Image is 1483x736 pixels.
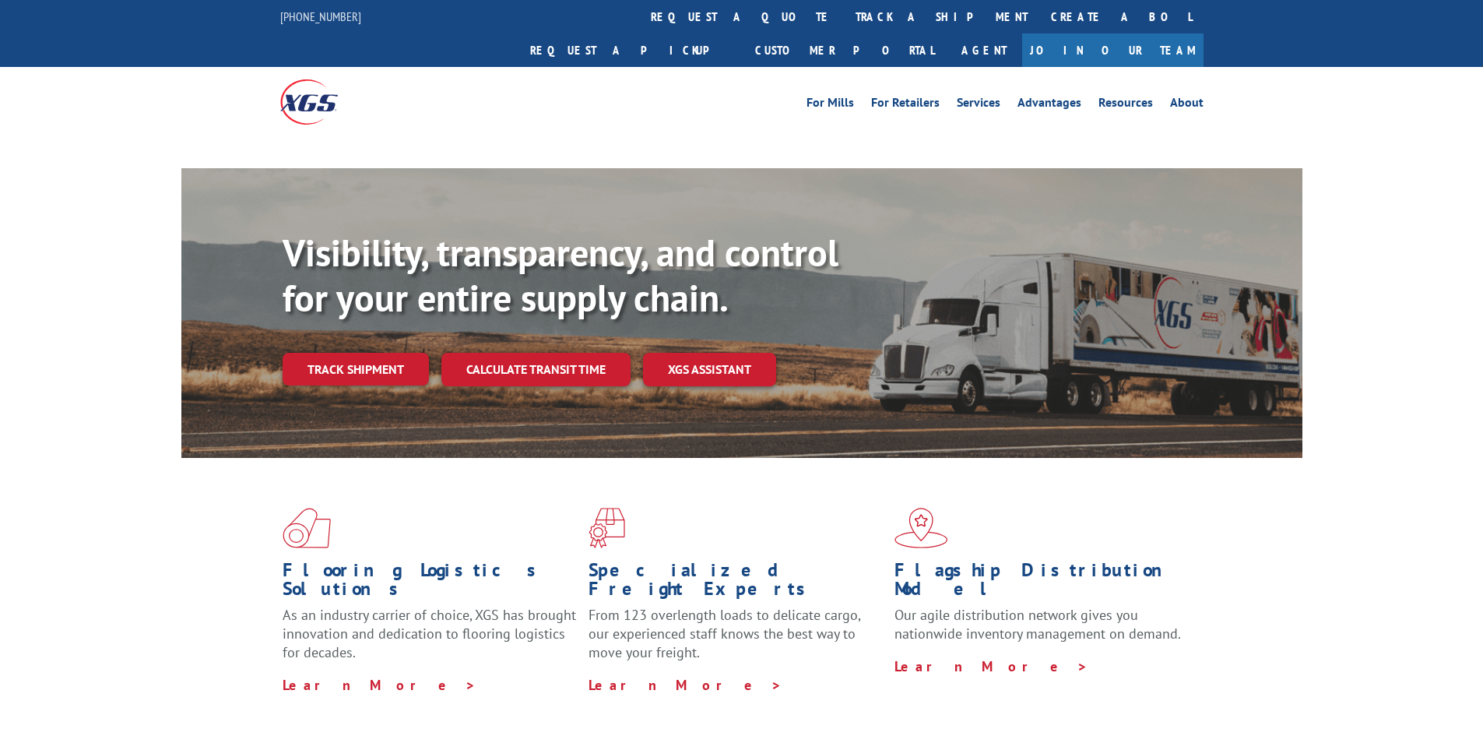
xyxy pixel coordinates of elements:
a: For Retailers [871,97,940,114]
h1: Flagship Distribution Model [894,561,1189,606]
img: xgs-icon-flagship-distribution-model-red [894,508,948,548]
span: As an industry carrier of choice, XGS has brought innovation and dedication to flooring logistics... [283,606,576,661]
span: Our agile distribution network gives you nationwide inventory management on demand. [894,606,1181,643]
h1: Specialized Freight Experts [589,561,883,606]
a: Agent [946,33,1022,67]
h1: Flooring Logistics Solutions [283,561,577,606]
a: Learn More > [894,657,1088,675]
a: XGS ASSISTANT [643,353,776,386]
img: xgs-icon-total-supply-chain-intelligence-red [283,508,331,548]
a: For Mills [807,97,854,114]
a: Advantages [1017,97,1081,114]
a: Customer Portal [743,33,946,67]
p: From 123 overlength loads to delicate cargo, our experienced staff knows the best way to move you... [589,606,883,675]
a: Request a pickup [518,33,743,67]
a: Services [957,97,1000,114]
a: Track shipment [283,353,429,386]
a: Calculate transit time [441,353,631,386]
a: Learn More > [589,676,782,694]
a: Learn More > [283,676,476,694]
img: xgs-icon-focused-on-flooring-red [589,508,625,548]
a: About [1170,97,1204,114]
b: Visibility, transparency, and control for your entire supply chain. [283,228,838,322]
a: Join Our Team [1022,33,1204,67]
a: Resources [1098,97,1153,114]
a: [PHONE_NUMBER] [280,9,361,24]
